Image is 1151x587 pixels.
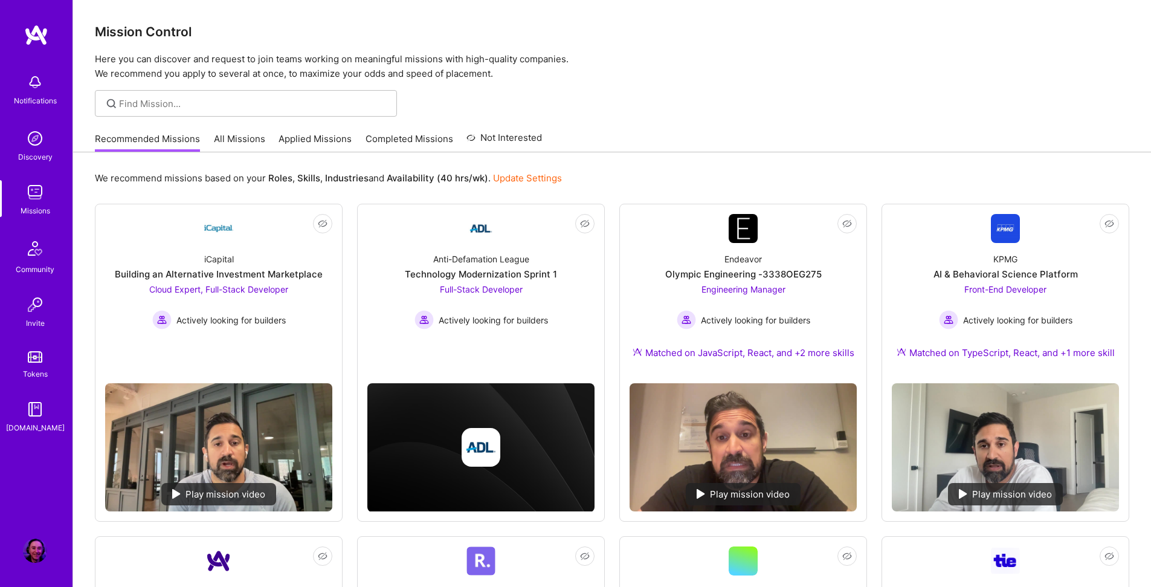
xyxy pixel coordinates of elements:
a: Not Interested [466,131,542,152]
span: Actively looking for builders [176,314,286,326]
div: Invite [26,317,45,329]
i: icon SearchGrey [105,97,118,111]
i: icon EyeClosed [318,219,327,229]
span: Engineering Manager [701,284,785,294]
span: Full-Stack Developer [440,284,523,294]
a: Update Settings [493,172,562,184]
img: Ateam Purple Icon [897,347,906,357]
b: Industries [325,172,369,184]
div: Missions [21,204,50,217]
div: Anti-Defamation League [433,253,529,265]
div: Matched on TypeScript, React, and +1 more skill [897,346,1115,359]
img: Company Logo [204,546,233,576]
img: play [959,489,967,499]
img: teamwork [23,180,47,204]
img: Company Logo [466,214,495,243]
span: Actively looking for builders [701,314,810,326]
img: guide book [23,397,47,421]
div: Matched on JavaScript, React, and +2 more skills [633,346,854,359]
a: Company LogoAnti-Defamation LeagueTechnology Modernization Sprint 1Full-Stack Developer Actively ... [367,214,595,358]
a: All Missions [214,132,265,152]
a: Recommended Missions [95,132,200,152]
div: Notifications [14,94,57,107]
img: No Mission [105,383,332,511]
img: Invite [23,293,47,317]
img: Community [21,234,50,263]
img: Company Logo [991,214,1020,243]
div: Endeavor [724,253,762,265]
a: User Avatar [20,539,50,563]
span: Front-End Developer [964,284,1046,294]
a: Applied Missions [279,132,352,152]
img: discovery [23,126,47,151]
h3: Mission Control [95,24,1129,39]
div: Play mission video [948,483,1063,505]
div: [DOMAIN_NAME] [6,421,65,434]
i: icon EyeClosed [842,219,852,229]
div: Olympic Engineering -3338OEG275 [665,268,822,281]
input: Find Mission... [119,97,388,110]
img: Actively looking for builders [677,310,696,329]
i: icon EyeClosed [842,551,852,561]
img: Actively looking for builders [414,310,434,329]
p: We recommend missions based on your , , and . [95,172,562,184]
div: KPMG [993,253,1017,265]
i: icon EyeClosed [580,551,590,561]
div: Building an Alternative Investment Marketplace [115,268,323,281]
a: Company LogoKPMGAI & Behavioral Science PlatformFront-End Developer Actively looking for builders... [892,214,1119,374]
img: No Mission [630,383,857,511]
img: tokens [28,351,42,363]
img: Company Logo [204,214,233,243]
i: icon EyeClosed [1104,219,1114,229]
img: Company Logo [729,214,758,243]
img: Company logo [462,428,500,467]
img: play [172,489,181,499]
div: Play mission video [161,483,276,505]
a: Completed Missions [366,132,453,152]
p: Here you can discover and request to join teams working on meaningful missions with high-quality ... [95,52,1129,81]
span: Actively looking for builders [963,314,1072,326]
div: AI & Behavioral Science Platform [933,268,1078,281]
img: cover [367,383,595,512]
b: Skills [297,172,320,184]
span: Actively looking for builders [439,314,548,326]
img: Company Logo [991,548,1020,574]
i: icon EyeClosed [318,551,327,561]
img: No Mission [892,383,1119,511]
img: play [697,489,705,499]
span: Cloud Expert, Full-Stack Developer [149,284,288,294]
div: Tokens [23,368,48,380]
img: logo [24,24,48,46]
div: Technology Modernization Sprint 1 [405,268,557,281]
img: bell [23,70,47,94]
a: Company LogoiCapitalBuilding an Alternative Investment MarketplaceCloud Expert, Full-Stack Develo... [105,214,332,374]
i: icon EyeClosed [580,219,590,229]
img: Actively looking for builders [152,310,172,329]
div: iCapital [204,253,234,265]
img: Actively looking for builders [939,310,958,329]
i: icon EyeClosed [1104,551,1114,561]
div: Play mission video [686,483,801,505]
b: Roles [268,172,292,184]
div: Discovery [18,151,53,163]
img: User Avatar [23,539,47,563]
img: Ateam Purple Icon [633,347,642,357]
a: Company LogoEndeavorOlympic Engineering -3338OEG275Engineering Manager Actively looking for build... [630,214,857,374]
img: Company Logo [466,546,495,576]
b: Availability (40 hrs/wk) [387,172,488,184]
div: Community [16,263,54,276]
